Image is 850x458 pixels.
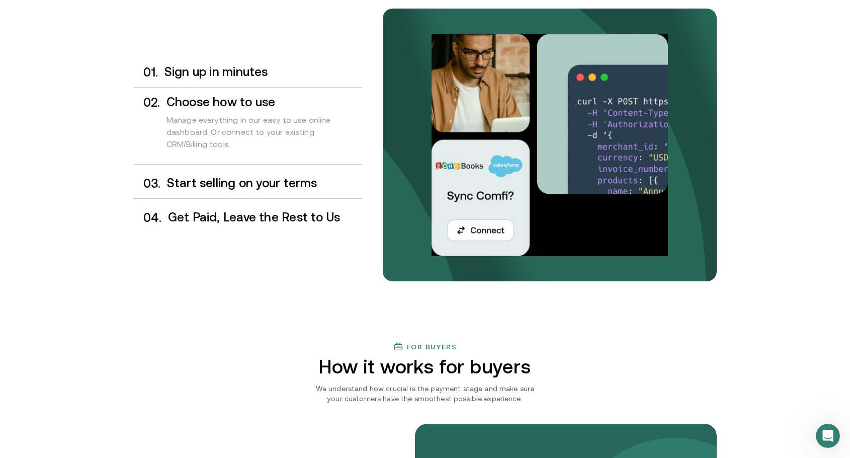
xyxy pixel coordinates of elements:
p: We understand how crucial is the payment stage and make sure your customers have the smoothest po... [311,384,539,404]
h3: Sign up in minutes [164,65,363,79]
h3: For buyers [406,343,457,351]
div: 0 2 . [133,96,160,160]
div: 0 3 . [133,177,161,190]
h3: Get Paid, Leave the Rest to Us [168,211,363,224]
h3: Choose how to use [166,96,363,109]
iframe: Intercom live chat [816,424,840,448]
h2: How it works for buyers [279,356,572,377]
div: Manage everything in our easy to use online dashboard. Or connect to your existing CRM/Billing to... [166,109,363,160]
img: finance [393,342,403,352]
div: 0 4 . [133,211,162,224]
img: bg [383,9,717,281]
div: 0 1 . [133,65,158,79]
img: Your payments collected on time. [432,34,668,256]
h3: Start selling on your terms [167,177,363,190]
